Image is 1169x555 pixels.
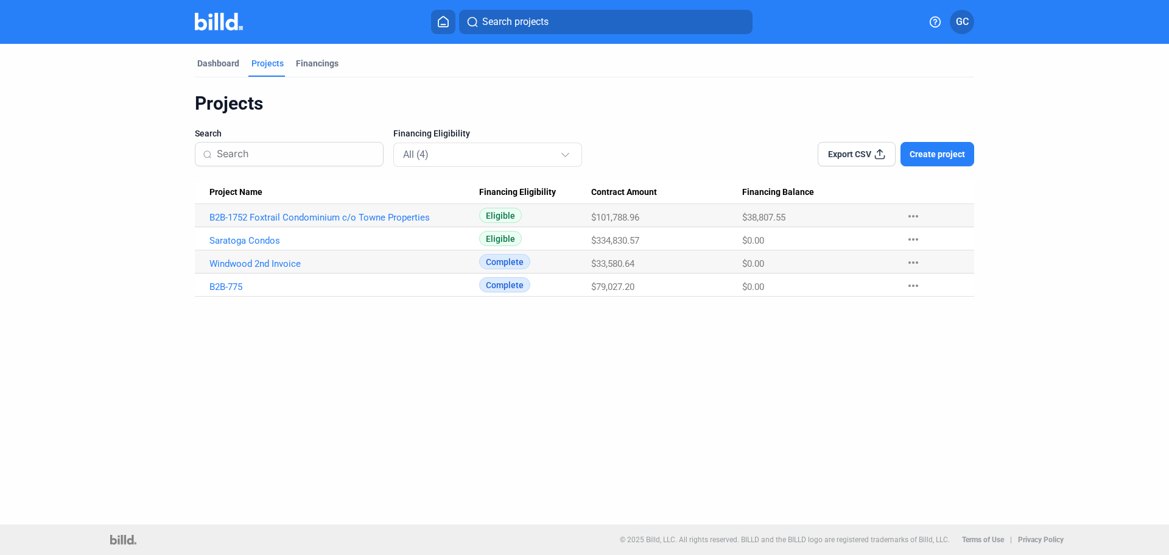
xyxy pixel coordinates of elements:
p: | [1010,536,1012,544]
span: Project Name [209,187,262,198]
span: $79,027.20 [591,281,634,292]
a: Windwood 2nd Invoice [209,258,479,269]
mat-select-trigger: All (4) [403,149,429,160]
button: GC [950,10,974,34]
mat-icon: more_horiz [906,255,921,270]
a: B2B-775 [209,281,479,292]
div: Projects [251,57,284,69]
a: Saratoga Condos [209,235,479,246]
mat-icon: more_horiz [906,209,921,224]
span: Financing Eligibility [393,127,470,140]
a: B2B-1752 Foxtrail Condominium c/o Towne Properties [209,212,479,223]
p: © 2025 Billd, LLC. All rights reserved. BILLD and the BILLD logo are registered trademarks of Bil... [620,536,950,544]
span: $0.00 [742,235,764,246]
button: Create project [900,142,974,166]
mat-icon: more_horiz [906,232,921,247]
span: $334,830.57 [591,235,639,246]
span: Eligible [479,231,522,246]
img: Billd Company Logo [195,13,243,30]
span: $0.00 [742,258,764,269]
div: Project Name [209,187,479,198]
span: $0.00 [742,281,764,292]
span: $101,788.96 [591,212,639,223]
input: Search [217,141,376,167]
div: Dashboard [197,57,239,69]
div: Projects [195,92,974,115]
button: Export CSV [818,142,896,166]
div: Financings [296,57,339,69]
span: Financing Eligibility [479,187,556,198]
span: Complete [479,277,530,292]
button: Search projects [459,10,753,34]
b: Terms of Use [962,536,1004,544]
span: Financing Balance [742,187,814,198]
span: Search [195,127,222,140]
span: Search projects [482,15,549,29]
span: Eligible [479,208,522,223]
div: Contract Amount [591,187,742,198]
span: GC [956,15,969,29]
mat-icon: more_horiz [906,278,921,293]
span: Contract Amount [591,187,657,198]
div: Financing Balance [742,187,894,198]
div: Financing Eligibility [479,187,591,198]
span: Create project [910,148,965,160]
img: logo [110,535,136,545]
span: Complete [479,254,530,269]
span: $38,807.55 [742,212,785,223]
span: $33,580.64 [591,258,634,269]
span: Export CSV [828,148,871,160]
b: Privacy Policy [1018,536,1064,544]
